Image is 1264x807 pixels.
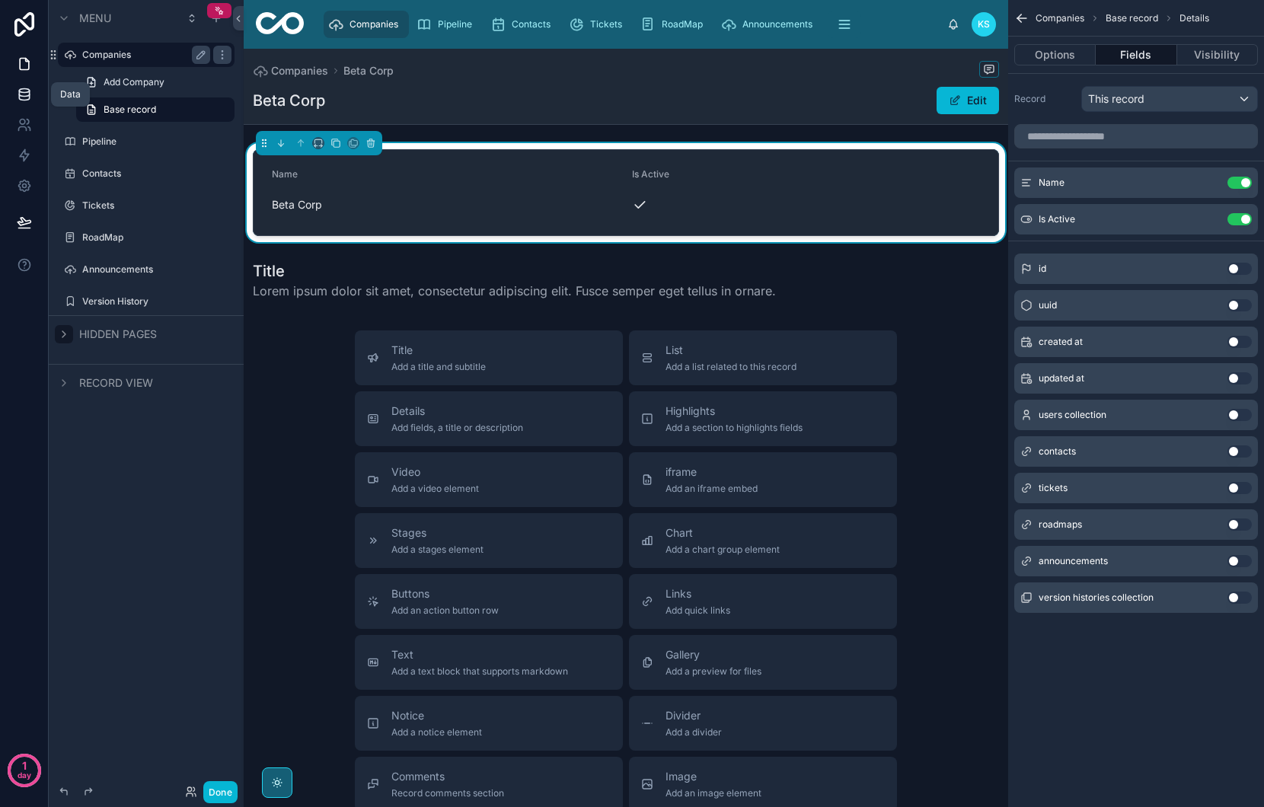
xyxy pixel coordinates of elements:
[82,263,231,276] label: Announcements
[629,513,897,568] button: ChartAdd a chart group element
[629,452,897,507] button: iframeAdd an iframe embed
[82,199,231,212] label: Tickets
[629,330,897,385] button: ListAdd a list related to this record
[632,168,669,180] span: Is Active
[355,513,623,568] button: StagesAdd a stages element
[666,665,761,678] span: Add a preview for files
[76,70,235,94] a: Add Company
[272,168,298,180] span: Name
[1039,177,1065,189] span: Name
[272,197,620,212] span: Beta Corp
[1081,86,1258,112] button: This record
[391,403,523,419] span: Details
[355,635,623,690] button: TextAdd a text block that supports markdown
[82,136,231,148] label: Pipeline
[104,76,164,88] span: Add Company
[79,11,111,26] span: Menu
[1014,44,1096,65] button: Options
[666,604,730,617] span: Add quick links
[666,787,761,799] span: Add an image element
[1036,12,1084,24] span: Companies
[937,87,999,114] button: Edit
[391,708,482,723] span: Notice
[355,574,623,629] button: ButtonsAdd an action button row
[636,11,713,38] a: RoadMap
[79,327,157,342] span: Hidden pages
[629,635,897,690] button: GalleryAdd a preview for files
[1039,336,1083,348] span: created at
[391,665,568,678] span: Add a text block that supports markdown
[1039,445,1076,458] span: contacts
[391,544,484,556] span: Add a stages element
[1039,555,1108,567] span: announcements
[391,586,499,601] span: Buttons
[271,63,328,78] span: Companies
[391,647,568,662] span: Text
[666,403,803,419] span: Highlights
[82,231,231,244] label: RoadMap
[391,726,482,738] span: Add a notice element
[666,464,758,480] span: iframe
[978,18,990,30] span: KS
[1039,372,1084,384] span: updated at
[324,11,409,38] a: Companies
[666,544,780,556] span: Add a chart group element
[1039,263,1046,275] span: id
[666,525,780,541] span: Chart
[666,483,758,495] span: Add an iframe embed
[316,8,947,41] div: scrollable content
[391,464,479,480] span: Video
[564,11,633,38] a: Tickets
[76,97,235,122] a: Base record
[1039,299,1057,311] span: uuid
[355,696,623,751] button: NoticeAdd a notice element
[82,167,231,180] label: Contacts
[1106,12,1158,24] span: Base record
[391,769,504,784] span: Comments
[350,18,398,30] span: Companies
[343,63,394,78] span: Beta Corp
[666,343,796,358] span: List
[590,18,622,30] span: Tickets
[253,63,328,78] a: Companies
[253,90,325,111] h1: Beta Corp
[666,647,761,662] span: Gallery
[391,361,486,373] span: Add a title and subtitle
[355,391,623,446] button: DetailsAdd fields, a title or description
[82,295,231,308] a: Version History
[391,343,486,358] span: Title
[486,11,561,38] a: Contacts
[717,11,823,38] a: Announcements
[629,574,897,629] button: LinksAdd quick links
[82,49,204,61] a: Companies
[438,18,472,30] span: Pipeline
[391,525,484,541] span: Stages
[256,12,304,37] img: App logo
[666,422,803,434] span: Add a section to highlights fields
[22,758,27,774] p: 1
[629,696,897,751] button: DividerAdd a divider
[1039,592,1154,604] span: version histories collection
[412,11,483,38] a: Pipeline
[1088,91,1144,107] span: This record
[629,391,897,446] button: HighlightsAdd a section to highlights fields
[18,764,31,786] p: day
[662,18,703,30] span: RoadMap
[1039,213,1075,225] span: Is Active
[666,586,730,601] span: Links
[1014,93,1075,105] label: Record
[391,604,499,617] span: Add an action button row
[666,726,722,738] span: Add a divider
[355,330,623,385] button: TitleAdd a title and subtitle
[391,483,479,495] span: Add a video element
[512,18,551,30] span: Contacts
[666,708,722,723] span: Divider
[391,787,504,799] span: Record comments section
[742,18,812,30] span: Announcements
[1039,409,1106,421] span: users collection
[104,104,156,116] span: Base record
